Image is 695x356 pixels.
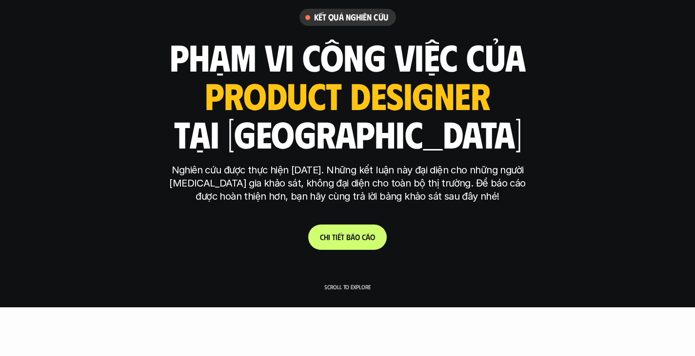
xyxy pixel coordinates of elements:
[324,283,371,290] p: Scroll to explore
[314,12,388,23] h6: Kết quả nghiên cứu
[351,232,355,242] span: á
[170,36,526,77] h1: phạm vi công việc của
[328,232,330,242] span: i
[324,232,328,242] span: h
[320,232,324,242] span: C
[338,232,341,242] span: ế
[362,232,366,242] span: c
[370,232,375,242] span: o
[355,232,360,242] span: o
[332,232,336,242] span: t
[165,164,531,203] p: Nghiên cứu được thực hiện [DATE]. Những kết luận này đại diện cho những người [MEDICAL_DATA] gia ...
[346,232,351,242] span: b
[341,232,344,242] span: t
[366,232,370,242] span: á
[336,232,338,242] span: i
[308,225,387,250] a: Chitiếtbáocáo
[174,113,521,154] h1: tại [GEOGRAPHIC_DATA]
